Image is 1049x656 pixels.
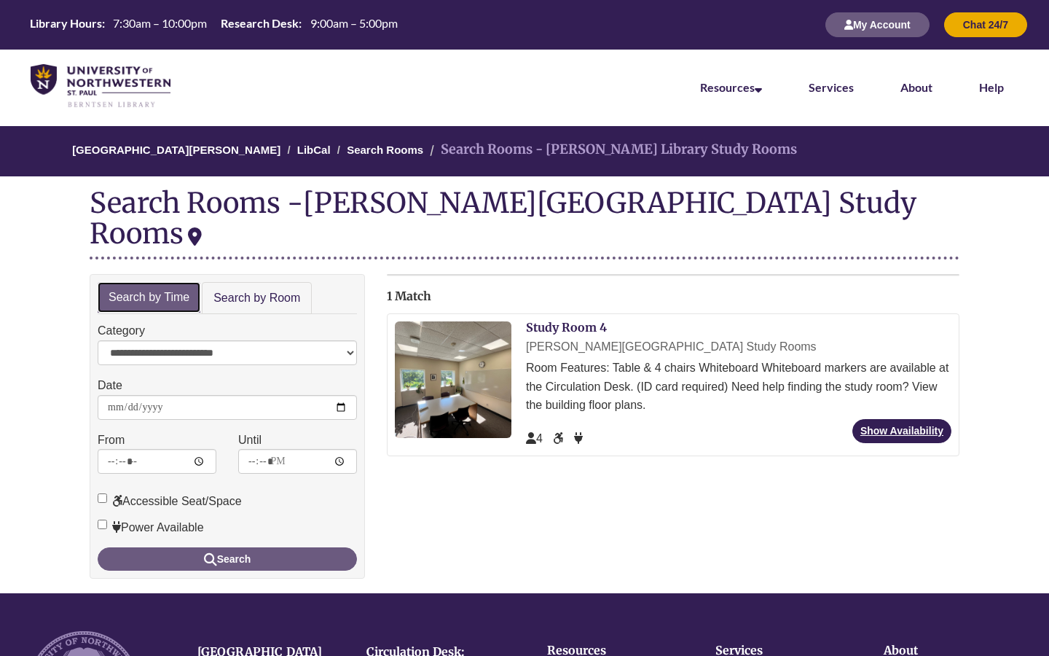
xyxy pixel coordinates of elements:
nav: Breadcrumb [90,126,959,176]
table: Hours Today [24,15,403,33]
label: Power Available [98,518,204,537]
a: [GEOGRAPHIC_DATA][PERSON_NAME] [72,144,280,156]
img: UNWSP Library Logo [31,64,170,109]
a: Show Availability [852,419,951,443]
input: Accessible Seat/Space [98,493,107,503]
a: Search by Room [202,282,312,315]
input: Power Available [98,520,107,529]
a: Resources [700,80,762,94]
button: Search [98,547,357,571]
th: Library Hours: [24,15,107,31]
div: [PERSON_NAME][GEOGRAPHIC_DATA] Study Rooms [90,185,916,251]
a: Study Room 4 [526,320,607,335]
span: 9:00am – 5:00pm [310,16,398,30]
span: The capacity of this space [526,432,543,445]
button: My Account [825,12,930,37]
a: Help [979,80,1004,94]
button: Chat 24/7 [944,12,1027,37]
label: Category [98,321,145,340]
img: Study Room 4 [395,321,511,438]
div: [PERSON_NAME][GEOGRAPHIC_DATA] Study Rooms [526,337,951,356]
span: 7:30am – 10:00pm [113,16,207,30]
label: Date [98,376,122,395]
div: Room Features: Table & 4 chairs Whiteboard Whiteboard markers are available at the Circulation De... [526,359,951,415]
a: Chat 24/7 [944,18,1027,31]
th: Research Desk: [215,15,304,31]
span: Power Available [574,432,583,445]
a: Search Rooms [347,144,423,156]
a: LibCal [297,144,331,156]
label: From [98,431,125,450]
label: Until [238,431,262,450]
span: Accessible Seat/Space [553,432,566,445]
a: My Account [825,18,930,31]
a: About [900,80,932,94]
a: Hours Today [24,15,403,34]
h2: 1 Match [387,290,959,303]
a: Services [809,80,854,94]
label: Accessible Seat/Space [98,492,242,511]
div: Search Rooms - [90,187,959,259]
a: Search by Time [98,282,200,313]
li: Search Rooms - [PERSON_NAME] Library Study Rooms [426,139,797,160]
